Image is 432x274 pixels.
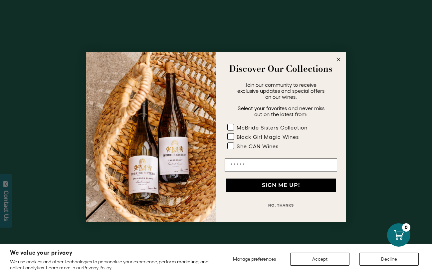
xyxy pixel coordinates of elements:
[334,55,342,63] button: Close dialog
[402,223,410,232] div: 0
[290,253,349,266] button: Accept
[359,253,419,266] button: Decline
[10,250,208,256] h2: We value your privacy
[238,105,324,117] span: Select your favorites and never miss out on the latest from:
[86,52,216,222] img: 42653730-7e35-4af7-a99d-12bf478283cf.jpeg
[229,253,280,266] button: Manage preferences
[233,256,276,262] span: Manage preferences
[229,62,332,75] strong: Discover Our Collections
[237,82,324,100] span: Join our community to receive exclusive updates and special offers on our wines.
[225,159,337,172] input: Email
[237,124,308,130] div: McBride Sisters Collection
[83,265,112,270] a: Privacy Policy.
[10,259,208,271] p: We use cookies and other technologies to personalize your experience, perform marketing, and coll...
[225,199,337,212] button: NO, THANKS
[237,143,279,149] div: She CAN Wines
[237,134,299,140] div: Black Girl Magic Wines
[226,179,336,192] button: SIGN ME UP!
